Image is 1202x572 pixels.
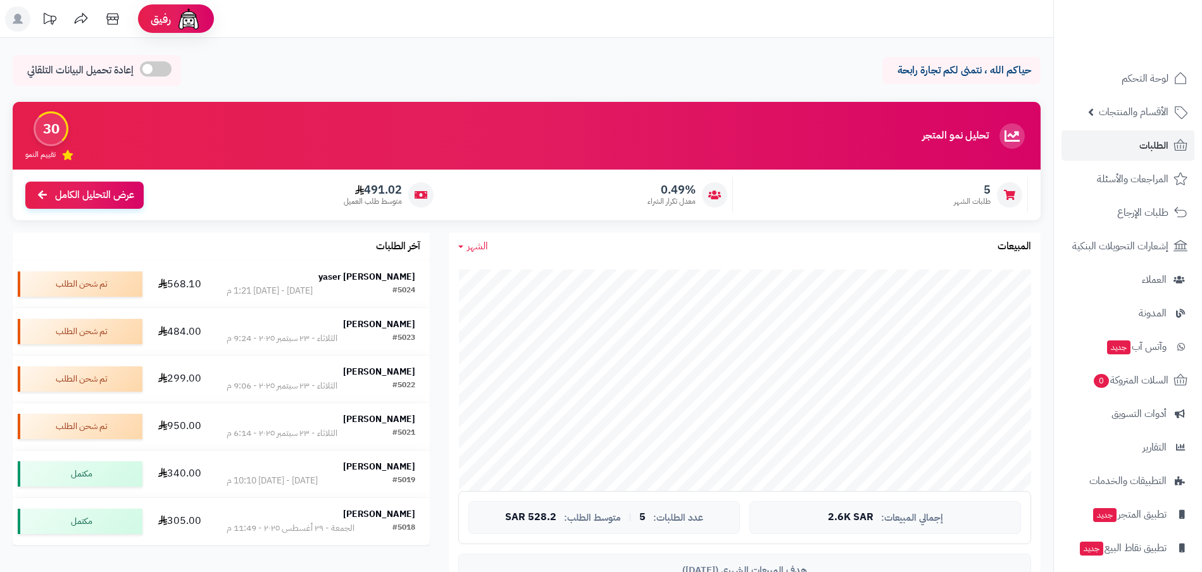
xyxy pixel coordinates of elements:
[922,130,989,142] h3: تحليل نمو المتجر
[1097,170,1168,188] span: المراجعات والأسئلة
[318,270,415,283] strong: yaser [PERSON_NAME]
[1143,438,1167,456] span: التقارير
[954,196,991,207] span: طلبات الشهر
[343,460,415,473] strong: [PERSON_NAME]
[27,63,134,78] span: إعادة تحميل البيانات التلقائي
[227,427,337,440] div: الثلاثاء - ٢٣ سبتمبر ٢٠٢٥ - 6:14 م
[392,380,415,392] div: #5022
[343,507,415,521] strong: [PERSON_NAME]
[227,285,313,297] div: [DATE] - [DATE] 1:21 م
[1061,365,1194,395] a: السلات المتروكة0
[1139,137,1168,154] span: الطلبات
[1061,231,1194,261] a: إشعارات التحويلات البنكية
[25,182,144,209] a: عرض التحليل الكامل
[1093,508,1117,522] span: جديد
[881,513,943,523] span: إجمالي المبيعات:
[1107,340,1130,354] span: جديد
[954,183,991,197] span: 5
[147,261,212,308] td: 568.10
[147,451,212,497] td: 340.00
[467,239,488,254] span: الشهر
[227,332,337,345] div: الثلاثاء - ٢٣ سبتمبر ٢٠٢٥ - 9:24 م
[147,308,212,355] td: 484.00
[147,498,212,545] td: 305.00
[344,183,402,197] span: 491.02
[343,318,415,331] strong: [PERSON_NAME]
[1106,338,1167,356] span: وآتس آب
[392,427,415,440] div: #5021
[1139,304,1167,322] span: المدونة
[18,461,142,487] div: مكتمل
[1061,466,1194,496] a: التطبيقات والخدمات
[392,522,415,535] div: #5018
[1061,432,1194,463] a: التقارير
[1116,9,1190,36] img: logo-2.png
[55,188,134,202] span: عرض التحليل الكامل
[25,149,56,160] span: تقييم النمو
[18,414,142,439] div: تم شحن الطلب
[392,285,415,297] div: #5024
[1142,271,1167,289] span: العملاء
[1061,197,1194,228] a: طلبات الإرجاع
[1061,63,1194,94] a: لوحة التحكم
[1061,332,1194,362] a: وآتس آبجديد
[564,513,621,523] span: متوسط الطلب:
[1122,70,1168,87] span: لوحة التحكم
[1092,506,1167,523] span: تطبيق المتجر
[1099,103,1168,121] span: الأقسام والمنتجات
[176,6,201,32] img: ai-face.png
[1072,237,1168,255] span: إشعارات التحويلات البنكية
[1061,533,1194,563] a: تطبيق نقاط البيعجديد
[1089,472,1167,490] span: التطبيقات والخدمات
[1061,298,1194,328] a: المدونة
[392,475,415,487] div: #5019
[344,196,402,207] span: متوسط طلب العميل
[18,271,142,297] div: تم شحن الطلب
[151,11,171,27] span: رفيق
[648,183,696,197] span: 0.49%
[1061,164,1194,194] a: المراجعات والأسئلة
[1117,204,1168,221] span: طلبات الإرجاع
[34,6,65,35] a: تحديثات المنصة
[18,366,142,392] div: تم شحن الطلب
[458,239,488,254] a: الشهر
[343,365,415,378] strong: [PERSON_NAME]
[1061,399,1194,429] a: أدوات التسويق
[227,475,318,487] div: [DATE] - [DATE] 10:10 م
[1061,130,1194,161] a: الطلبات
[1094,374,1110,389] span: 0
[629,513,632,522] span: |
[1061,264,1194,295] a: العملاء
[998,241,1031,252] h3: المبيعات
[392,332,415,345] div: #5023
[227,522,354,535] div: الجمعة - ٢٩ أغسطس ٢٠٢٥ - 11:49 م
[648,196,696,207] span: معدل تكرار الشراء
[227,380,337,392] div: الثلاثاء - ٢٣ سبتمبر ٢٠٢٥ - 9:06 م
[376,241,420,252] h3: آخر الطلبات
[892,63,1031,78] p: حياكم الله ، نتمنى لكم تجارة رابحة
[1079,539,1167,557] span: تطبيق نقاط البيع
[18,319,142,344] div: تم شحن الطلب
[1092,371,1168,389] span: السلات المتروكة
[653,513,703,523] span: عدد الطلبات:
[343,413,415,426] strong: [PERSON_NAME]
[828,512,873,523] span: 2.6K SAR
[1061,499,1194,530] a: تطبيق المتجرجديد
[1080,542,1103,556] span: جديد
[147,403,212,450] td: 950.00
[639,512,646,523] span: 5
[18,509,142,534] div: مكتمل
[505,512,556,523] span: 528.2 SAR
[1111,405,1167,423] span: أدوات التسويق
[147,356,212,402] td: 299.00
